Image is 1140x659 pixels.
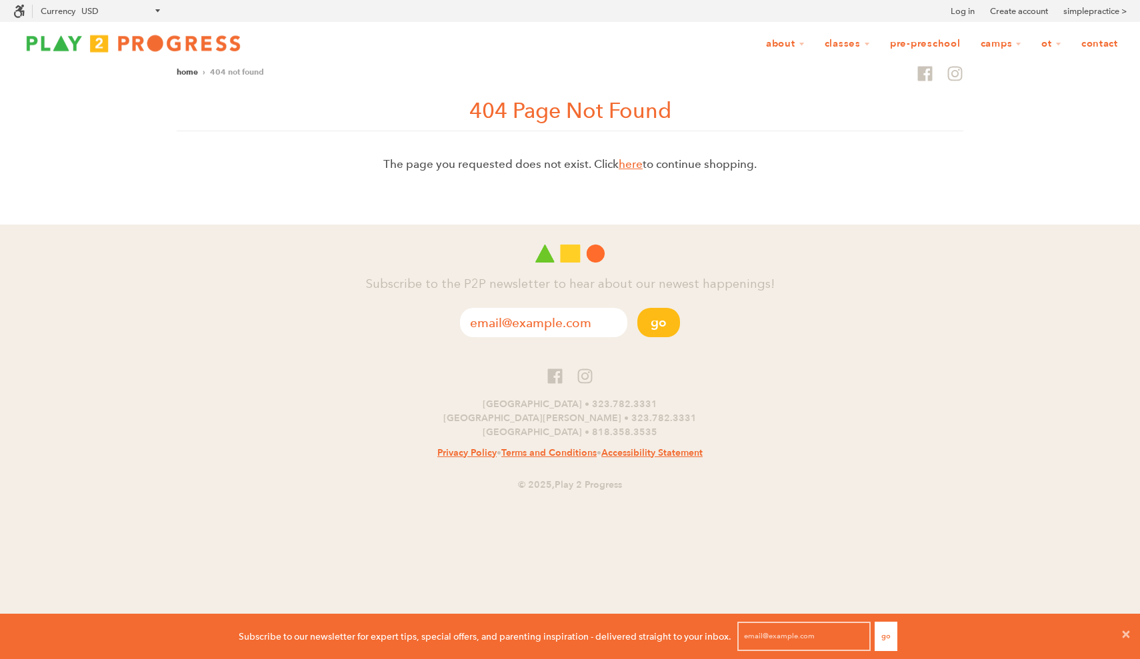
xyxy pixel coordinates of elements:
img: Play2Progress logo [13,30,253,57]
a: Accessibility Statement [601,446,703,459]
a: Camps [972,31,1031,57]
a: Privacy Policy [437,446,497,459]
h4: Subscribe to the P2P newsletter to hear about our newest happenings! [177,276,963,295]
img: Play 2 Progress logo [535,245,605,263]
a: Pre-Preschool [881,31,969,57]
a: Terms and Conditions [501,446,597,459]
input: email@example.com [737,622,871,651]
nav: breadcrumbs [177,65,264,79]
a: Contact [1073,31,1127,57]
h1: 404 Page Not Found [177,96,963,132]
a: Home [177,67,198,77]
a: About [757,31,813,57]
a: Log in [951,5,975,18]
span: › [203,67,205,77]
a: Classes [816,31,879,57]
button: Go [637,308,680,337]
a: here [619,157,643,171]
p: The page you requested does not exist. Click to continue shopping. [250,155,890,173]
span: 404 Not Found [210,67,264,77]
a: simplepractice > [1063,5,1127,18]
p: Subscribe to our newsletter for expert tips, special offers, and parenting inspiration - delivere... [239,629,731,644]
a: Create account [990,5,1048,18]
a: OT [1033,31,1070,57]
input: email@example.com [460,308,627,337]
label: Currency [41,6,75,16]
button: Go [875,622,897,651]
a: Play 2 Progress [555,478,622,491]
